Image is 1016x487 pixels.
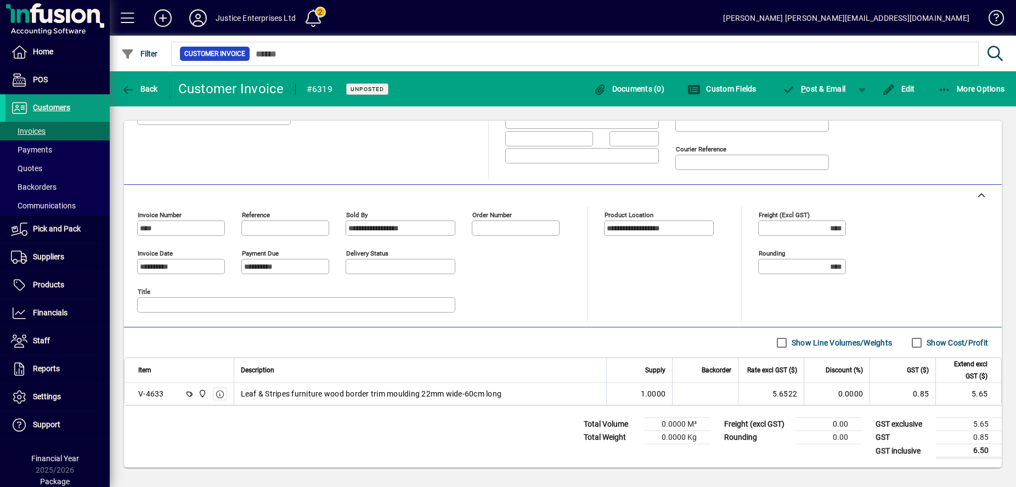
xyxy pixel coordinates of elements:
mat-label: Courier Reference [676,145,726,153]
span: Rate excl GST ($) [747,364,797,376]
span: Back [121,84,158,93]
button: Profile [180,8,216,28]
button: Add [145,8,180,28]
span: Support [33,420,60,429]
button: Back [118,79,161,99]
td: GST [870,431,936,444]
a: Products [5,271,110,299]
span: POS [33,75,48,84]
td: 0.0000 [804,383,870,405]
td: GST inclusive [870,444,936,458]
span: Customer Invoice [184,48,245,59]
mat-label: Title [138,288,150,296]
a: Knowledge Base [980,2,1002,38]
a: Payments [5,140,110,159]
mat-label: Rounding [759,250,785,257]
td: Total Volume [578,418,644,431]
span: henderson warehouse [195,388,208,400]
span: Documents (0) [593,84,664,93]
span: Custom Fields [687,84,757,93]
span: Backorders [11,183,57,191]
mat-label: Product location [605,211,653,219]
span: Payments [11,145,52,154]
label: Show Line Volumes/Weights [789,337,892,348]
td: 6.50 [936,444,1002,458]
a: Reports [5,355,110,383]
a: Quotes [5,159,110,178]
span: Unposted [351,86,384,93]
span: Customers [33,103,70,112]
div: [PERSON_NAME] [PERSON_NAME][EMAIL_ADDRESS][DOMAIN_NAME] [723,9,969,27]
div: Customer Invoice [178,80,284,98]
mat-label: Freight (excl GST) [759,211,810,219]
button: Post & Email [777,79,851,99]
a: Financials [5,299,110,327]
td: 0.00 [795,431,861,444]
span: Supply [645,364,665,376]
span: GST ($) [907,364,929,376]
span: Filter [121,49,158,58]
button: More Options [935,79,1008,99]
mat-label: Payment due [242,250,279,257]
a: Staff [5,327,110,355]
span: Backorder [702,364,731,376]
a: Settings [5,383,110,411]
span: 1.0000 [641,388,666,399]
button: Custom Fields [685,79,759,99]
span: P [801,84,806,93]
td: GST exclusive [870,418,936,431]
a: POS [5,66,110,94]
td: 0.85 [870,383,935,405]
a: Suppliers [5,243,110,271]
span: Settings [33,392,61,401]
mat-label: Sold by [346,211,368,219]
label: Show Cost/Profit [924,337,988,348]
span: Products [33,280,64,289]
span: Invoices [11,127,46,135]
span: Pick and Pack [33,224,81,233]
td: 5.65 [935,383,1001,405]
mat-label: Reference [242,211,270,219]
button: Documents (0) [590,79,667,99]
span: Financials [33,308,67,317]
a: Home [5,38,110,66]
td: Freight (excl GST) [719,418,795,431]
span: Staff [33,336,50,345]
td: 0.0000 Kg [644,431,710,444]
td: Total Weight [578,431,644,444]
span: More Options [938,84,1005,93]
div: V-4633 [138,388,164,399]
div: 5.6522 [745,388,797,399]
td: 0.00 [795,418,861,431]
span: Communications [11,201,76,210]
td: Rounding [719,431,795,444]
span: Home [33,47,53,56]
mat-label: Invoice number [138,211,182,219]
a: Support [5,411,110,439]
td: 5.65 [936,418,1002,431]
span: Leaf & Stripes furniture wood border trim moulding 22mm wide-60cm long [241,388,502,399]
span: Financial Year [31,454,79,463]
button: Edit [879,79,918,99]
span: Reports [33,364,60,373]
td: 0.85 [936,431,1002,444]
div: Justice Enterprises Ltd [216,9,296,27]
span: Suppliers [33,252,64,261]
span: Discount (%) [826,364,863,376]
button: Filter [118,44,161,64]
span: Quotes [11,164,42,173]
span: Package [40,477,70,486]
mat-label: Invoice date [138,250,173,257]
mat-label: Delivery status [346,250,388,257]
a: Pick and Pack [5,216,110,243]
span: Description [241,364,274,376]
td: 0.0000 M³ [644,418,710,431]
span: ost & Email [782,84,846,93]
a: Communications [5,196,110,215]
mat-label: Order number [472,211,512,219]
div: #6319 [307,81,332,98]
a: Invoices [5,122,110,140]
span: Edit [882,84,915,93]
span: Extend excl GST ($) [942,358,987,382]
span: Item [138,364,151,376]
